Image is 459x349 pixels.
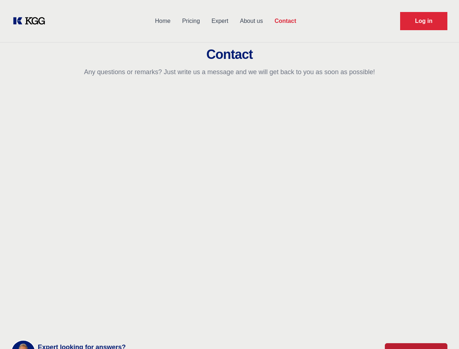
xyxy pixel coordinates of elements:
h2: Contact [9,47,450,62]
a: Pricing [176,12,206,31]
a: Contact [269,12,302,31]
a: Home [149,12,176,31]
iframe: Chat Widget [423,314,459,349]
a: About us [234,12,269,31]
a: KOL Knowledge Platform: Talk to Key External Experts (KEE) [12,15,51,27]
a: Request Demo [400,12,447,30]
a: Expert [206,12,234,31]
p: Any questions or remarks? Just write us a message and we will get back to you as soon as possible! [9,68,450,76]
